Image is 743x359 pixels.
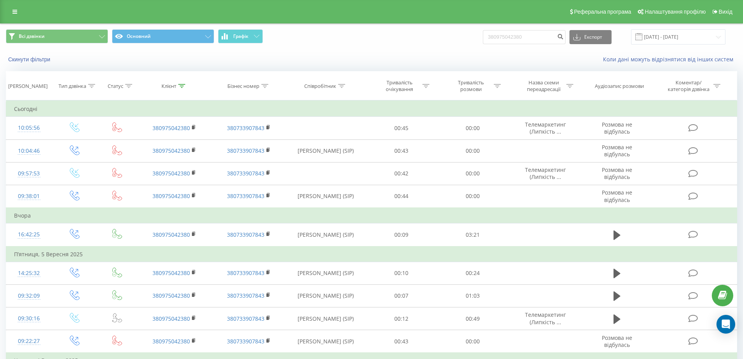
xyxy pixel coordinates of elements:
[602,143,632,158] span: Розмова не відбулась
[153,269,190,277] a: 380975042380
[437,162,509,185] td: 00:00
[6,56,54,63] button: Скинути фільтри
[569,30,612,44] button: Експорт
[719,9,732,15] span: Вихід
[437,330,509,353] td: 00:00
[227,83,259,89] div: Бізнес номер
[227,192,264,200] a: 380733907843
[286,284,366,307] td: [PERSON_NAME] (SIP)
[645,9,706,15] span: Налаштування профілю
[161,83,176,89] div: Клієнт
[450,79,492,93] div: Тривалість розмови
[14,166,44,181] div: 09:57:53
[437,262,509,284] td: 00:24
[602,334,632,348] span: Розмова не відбулась
[153,338,190,345] a: 380975042380
[483,30,566,44] input: Пошук за номером
[14,227,44,242] div: 16:42:25
[437,117,509,139] td: 00:00
[366,284,437,307] td: 00:07
[227,170,264,177] a: 380733907843
[227,292,264,299] a: 380733907843
[437,284,509,307] td: 01:03
[153,292,190,299] a: 380975042380
[379,79,420,93] div: Тривалість очікування
[14,288,44,304] div: 09:32:09
[286,262,366,284] td: [PERSON_NAME] (SIP)
[108,83,123,89] div: Статус
[218,29,263,43] button: Графік
[523,79,564,93] div: Назва схеми переадресації
[574,9,631,15] span: Реферальна програма
[233,34,248,39] span: Графік
[59,83,86,89] div: Тип дзвінка
[14,266,44,281] div: 14:25:32
[6,246,737,262] td: П’ятниця, 5 Вересня 2025
[286,185,366,208] td: [PERSON_NAME] (SIP)
[603,55,737,63] a: Коли дані можуть відрізнятися вiд інших систем
[286,330,366,353] td: [PERSON_NAME] (SIP)
[366,330,437,353] td: 00:43
[227,124,264,132] a: 380733907843
[366,262,437,284] td: 00:10
[14,120,44,136] div: 10:05:56
[6,29,108,43] button: Всі дзвінки
[19,33,44,39] span: Всі дзвінки
[595,83,644,89] div: Аудіозапис розмови
[366,185,437,208] td: 00:44
[437,139,509,162] td: 00:00
[153,124,190,132] a: 380975042380
[227,315,264,322] a: 380733907843
[153,231,190,238] a: 380975042380
[602,166,632,180] span: Розмова не відбулась
[227,231,264,238] a: 380733907843
[602,121,632,135] span: Розмова не відбулась
[286,139,366,162] td: [PERSON_NAME] (SIP)
[437,307,509,330] td: 00:49
[227,338,264,345] a: 380733907843
[153,192,190,200] a: 380975042380
[286,223,366,246] td: [PERSON_NAME] (SIP)
[366,117,437,139] td: 00:45
[227,147,264,154] a: 380733907843
[153,315,190,322] a: 380975042380
[437,185,509,208] td: 00:00
[8,83,48,89] div: [PERSON_NAME]
[366,223,437,246] td: 00:09
[14,189,44,204] div: 09:38:01
[437,223,509,246] td: 03:21
[14,311,44,326] div: 09:30:16
[6,101,737,117] td: Сьогодні
[304,83,336,89] div: Співробітник
[366,139,437,162] td: 00:43
[366,162,437,185] td: 00:42
[525,166,566,180] span: Телемаркетинг (Липкість ...
[153,147,190,154] a: 380975042380
[666,79,711,93] div: Коментар/категорія дзвінка
[112,29,214,43] button: Основний
[366,307,437,330] td: 00:12
[286,307,366,330] td: [PERSON_NAME] (SIP)
[525,311,566,325] span: Телемаркетинг (Липкість ...
[14,334,44,349] div: 09:22:27
[153,170,190,177] a: 380975042380
[602,189,632,203] span: Розмова не відбулась
[14,143,44,159] div: 10:04:46
[6,208,737,223] td: Вчора
[227,269,264,277] a: 380733907843
[716,315,735,334] div: Open Intercom Messenger
[525,121,566,135] span: Телемаркетинг (Липкість ...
